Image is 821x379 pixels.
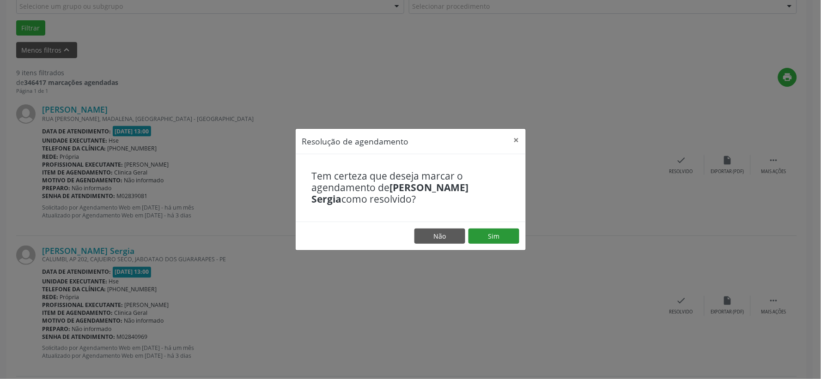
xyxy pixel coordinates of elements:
[302,135,409,147] h5: Resolução de agendamento
[414,229,465,244] button: Não
[312,181,469,205] b: [PERSON_NAME] Sergia
[468,229,519,244] button: Sim
[312,170,510,205] h4: Tem certeza que deseja marcar o agendamento de como resolvido?
[507,129,526,151] button: Close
